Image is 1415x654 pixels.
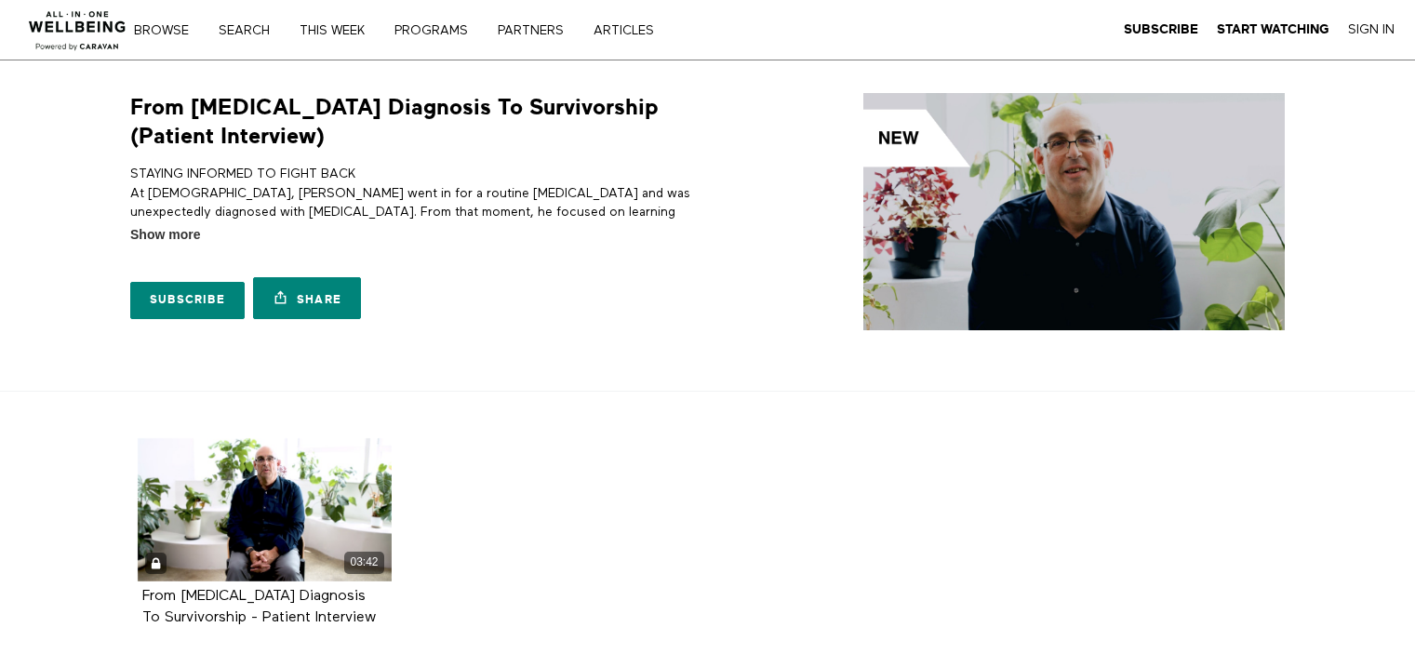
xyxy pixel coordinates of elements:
img: From Cancer Diagnosis To Survivorship (Patient Interview) [863,93,1285,330]
a: PROGRAMS [388,24,487,37]
div: 03:42 [344,552,384,573]
a: Share [253,277,361,319]
a: ARTICLES [587,24,674,37]
a: Search [212,24,289,37]
a: Start Watching [1217,21,1329,38]
a: Sign In [1348,21,1395,38]
span: Show more [130,225,200,245]
p: STAYING INFORMED TO FIGHT BACK At [DEMOGRAPHIC_DATA], [PERSON_NAME] went in for a routine [MEDICA... [130,165,701,315]
strong: Subscribe [1124,22,1198,36]
a: From [MEDICAL_DATA] Diagnosis To Survivorship - Patient Interview [142,589,376,624]
a: Subscribe [130,282,245,319]
strong: From Cancer Diagnosis To Survivorship - Patient Interview [142,589,376,625]
strong: Start Watching [1217,22,1329,36]
a: THIS WEEK [293,24,384,37]
nav: Primary [147,20,692,39]
h1: From [MEDICAL_DATA] Diagnosis To Survivorship (Patient Interview) [130,93,701,151]
a: PARTNERS [491,24,583,37]
a: From Cancer Diagnosis To Survivorship - Patient Interview 03:42 [138,438,393,581]
a: Subscribe [1124,21,1198,38]
a: Browse [127,24,208,37]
